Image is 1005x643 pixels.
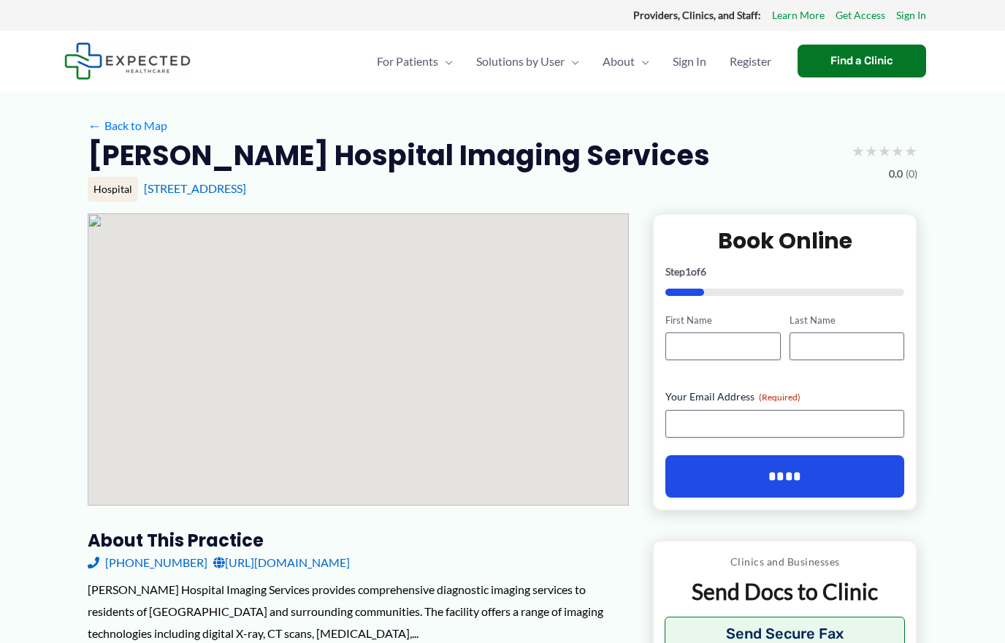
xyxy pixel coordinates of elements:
span: Register [730,36,771,87]
span: 0.0 [889,164,903,183]
a: Sign In [661,36,718,87]
a: Find a Clinic [798,45,926,77]
span: ← [88,118,102,132]
a: [PHONE_NUMBER] [88,552,207,574]
span: 6 [700,265,706,278]
span: (0) [906,164,917,183]
h2: Book Online [665,227,904,255]
span: ★ [852,137,865,164]
div: Hospital [88,177,138,202]
span: ★ [878,137,891,164]
a: Learn More [772,6,825,25]
p: Step of [665,267,904,277]
a: ←Back to Map [88,115,167,137]
a: Register [718,36,783,87]
span: (Required) [759,392,800,403]
a: [STREET_ADDRESS] [144,181,246,195]
label: Your Email Address [665,389,904,404]
span: 1 [685,265,691,278]
label: First Name [665,313,780,327]
span: Menu Toggle [438,36,453,87]
a: Sign In [896,6,926,25]
nav: Primary Site Navigation [365,36,783,87]
span: Solutions by User [476,36,565,87]
span: About [603,36,635,87]
h3: About this practice [88,529,629,552]
span: Menu Toggle [635,36,649,87]
strong: Providers, Clinics, and Staff: [633,9,761,21]
a: [URL][DOMAIN_NAME] [213,552,350,574]
span: Sign In [673,36,706,87]
a: Get Access [836,6,885,25]
label: Last Name [790,313,904,327]
span: ★ [891,137,904,164]
span: For Patients [377,36,438,87]
h2: [PERSON_NAME] Hospital Imaging Services [88,137,710,173]
span: ★ [865,137,878,164]
a: Solutions by UserMenu Toggle [465,36,591,87]
a: For PatientsMenu Toggle [365,36,465,87]
span: ★ [904,137,917,164]
p: Clinics and Businesses [665,552,905,571]
a: AboutMenu Toggle [591,36,661,87]
img: Expected Healthcare Logo - side, dark font, small [64,42,191,80]
span: Menu Toggle [565,36,579,87]
p: Send Docs to Clinic [665,577,905,606]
